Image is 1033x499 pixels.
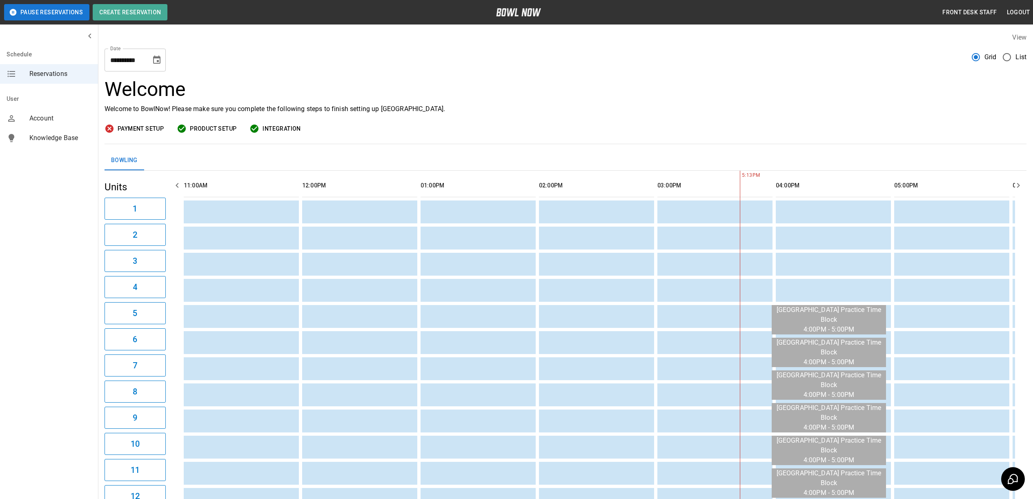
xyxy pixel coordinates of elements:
[190,124,236,134] span: Product Setup
[105,381,166,403] button: 8
[105,250,166,272] button: 3
[131,463,140,477] h6: 11
[302,174,417,197] th: 12:00PM
[105,151,1026,170] div: inventory tabs
[105,224,166,246] button: 2
[118,124,164,134] span: Payment Setup
[133,359,137,372] h6: 7
[1012,33,1026,41] label: View
[1004,5,1033,20] button: Logout
[740,172,742,180] span: 5:13PM
[29,69,91,79] span: Reservations
[105,407,166,429] button: 9
[539,174,654,197] th: 02:00PM
[105,354,166,376] button: 7
[421,174,536,197] th: 01:00PM
[657,174,773,197] th: 03:00PM
[133,202,137,215] h6: 1
[93,4,167,20] button: Create Reservation
[149,52,165,68] button: Choose date, selected date is Sep 4, 2025
[263,124,301,134] span: Integration
[984,52,997,62] span: Grid
[105,328,166,350] button: 6
[105,302,166,324] button: 5
[133,333,137,346] h6: 6
[4,4,89,20] button: Pause Reservations
[105,104,1026,114] p: Welcome to BowlNow! Please make sure you complete the following steps to finish setting up [GEOGR...
[496,8,541,16] img: logo
[105,151,144,170] button: Bowling
[105,78,1026,101] h3: Welcome
[29,133,91,143] span: Knowledge Base
[105,180,166,194] h5: Units
[133,281,137,294] h6: 4
[133,385,137,398] h6: 8
[133,307,137,320] h6: 5
[105,198,166,220] button: 1
[133,411,137,424] h6: 9
[29,114,91,123] span: Account
[939,5,1000,20] button: Front Desk Staff
[105,276,166,298] button: 4
[1015,52,1026,62] span: List
[105,433,166,455] button: 10
[131,437,140,450] h6: 10
[184,174,299,197] th: 11:00AM
[133,228,137,241] h6: 2
[133,254,137,267] h6: 3
[105,459,166,481] button: 11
